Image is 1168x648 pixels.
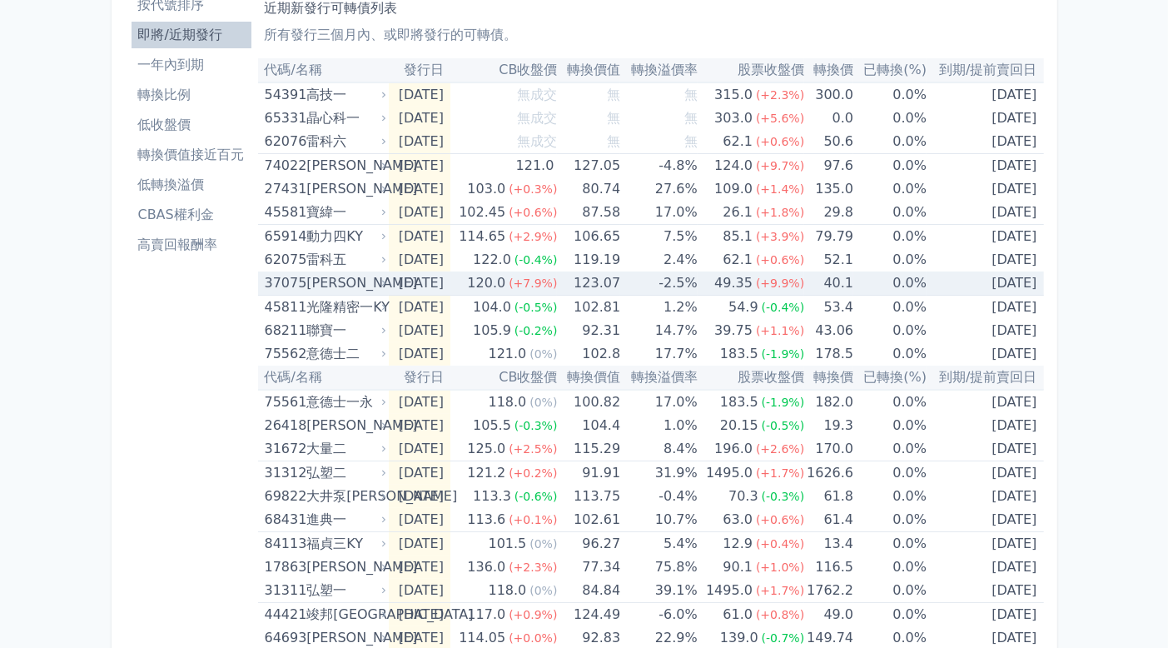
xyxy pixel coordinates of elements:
[265,296,303,319] div: 45811
[762,301,805,314] span: (-0.4%)
[804,248,853,272] td: 52.1
[804,107,853,130] td: 0.0
[132,112,251,138] a: 低收盤價
[455,225,509,248] div: 114.65
[620,485,698,508] td: -0.4%
[132,55,251,75] li: 一年內到期
[620,177,698,201] td: 27.6%
[927,437,1043,461] td: [DATE]
[620,272,698,296] td: -2.5%
[711,107,756,130] div: 303.0
[717,391,762,414] div: 183.5
[529,396,557,409] span: (0%)
[698,58,805,82] th: 股票收盤價
[719,201,756,224] div: 26.1
[265,25,1037,45] p: 所有發行三個月內、或即將發行的可轉債。
[265,319,303,342] div: 68211
[132,202,251,228] a: CBAS權利金
[762,419,805,432] span: (-0.5%)
[389,508,450,532] td: [DATE]
[620,532,698,556] td: 5.4%
[927,177,1043,201] td: [DATE]
[853,319,927,342] td: 0.0%
[557,272,620,296] td: 123.07
[265,342,303,366] div: 75562
[470,319,514,342] div: 105.9
[620,58,698,82] th: 轉換溢價率
[607,87,620,102] span: 無
[698,366,805,390] th: 股票收盤價
[804,296,853,320] td: 53.4
[529,584,557,597] span: (0%)
[306,556,383,579] div: [PERSON_NAME]
[804,225,853,249] td: 79.79
[306,579,383,602] div: 弘塑一
[711,272,756,295] div: 49.35
[306,201,383,224] div: 寶緯一
[132,115,251,135] li: 低收盤價
[389,437,450,461] td: [DATE]
[703,579,756,602] div: 1495.0
[265,225,303,248] div: 65914
[306,248,383,272] div: 雷科五
[756,230,804,243] span: (+3.9%)
[804,130,853,154] td: 50.6
[450,366,558,390] th: CB收盤價
[620,461,698,486] td: 31.9%
[557,366,620,390] th: 轉換價值
[927,272,1043,296] td: [DATE]
[756,112,804,125] span: (+5.6%)
[464,603,509,626] div: 117.0
[620,390,698,414] td: 17.0%
[853,437,927,461] td: 0.0%
[132,82,251,108] a: 轉換比例
[607,133,620,149] span: 無
[1085,568,1168,648] div: 聊天小工具
[306,391,383,414] div: 意德士一永
[514,324,558,337] span: (-0.2%)
[927,201,1043,225] td: [DATE]
[485,391,530,414] div: 118.0
[485,579,530,602] div: 118.0
[132,22,251,48] a: 即將/近期發行
[762,396,805,409] span: (-1.9%)
[620,579,698,603] td: 39.1%
[725,485,762,508] div: 70.3
[804,272,853,296] td: 40.1
[389,82,450,107] td: [DATE]
[756,561,804,574] span: (+1.0%)
[853,154,927,178] td: 0.0%
[756,324,804,337] span: (+1.1%)
[804,154,853,178] td: 97.6
[620,556,698,579] td: 75.8%
[265,461,303,485] div: 31312
[620,414,698,437] td: 1.0%
[557,485,620,508] td: 113.75
[620,296,698,320] td: 1.2%
[557,201,620,225] td: 87.58
[306,83,383,107] div: 高技一
[389,366,450,390] th: 發行日
[265,485,303,508] div: 69822
[719,556,756,579] div: 90.1
[265,130,303,153] div: 62076
[853,272,927,296] td: 0.0%
[853,485,927,508] td: 0.0%
[853,296,927,320] td: 0.0%
[756,253,804,267] span: (+0.6%)
[132,175,251,195] li: 低轉換溢價
[265,437,303,461] div: 31672
[464,461,509,485] div: 121.2
[509,277,557,290] span: (+7.9%)
[756,442,804,456] span: (+2.6%)
[853,390,927,414] td: 0.0%
[927,319,1043,342] td: [DATE]
[762,490,805,503] span: (-0.3%)
[265,579,303,602] div: 31311
[509,206,557,219] span: (+0.6%)
[927,579,1043,603] td: [DATE]
[389,225,450,249] td: [DATE]
[517,110,557,126] span: 無成交
[927,485,1043,508] td: [DATE]
[557,508,620,532] td: 102.61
